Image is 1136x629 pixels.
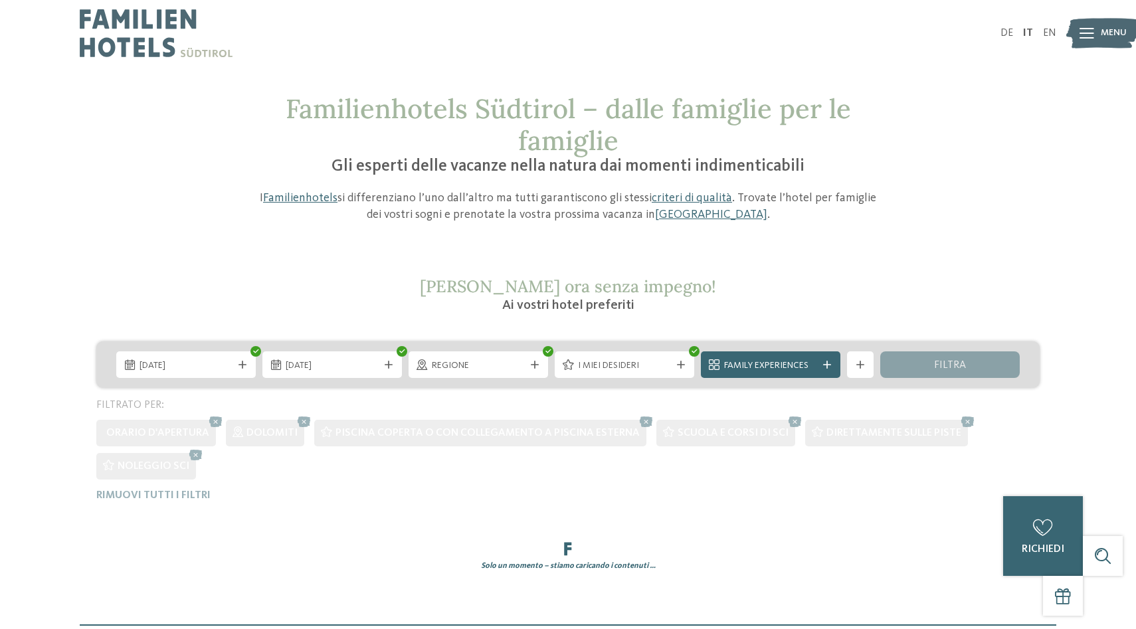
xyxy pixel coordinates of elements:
p: I si differenziano l’uno dall’altro ma tutti garantiscono gli stessi . Trovate l’hotel per famigl... [252,190,884,223]
span: Menu [1101,27,1127,40]
a: Familienhotels [263,192,337,204]
a: criteri di qualità [652,192,732,204]
a: [GEOGRAPHIC_DATA] [655,209,767,221]
span: Ai vostri hotel preferiti [502,299,634,312]
span: Regione [432,359,525,373]
span: I miei desideri [578,359,671,373]
a: DE [1000,28,1013,39]
span: Gli esperti delle vacanze nella natura dai momenti indimenticabili [331,158,805,175]
span: [PERSON_NAME] ora senza impegno! [420,276,716,297]
div: Solo un momento – stiamo caricando i contenuti … [86,561,1050,572]
span: [DATE] [286,359,379,373]
span: Family Experiences [724,359,817,373]
span: richiedi [1022,544,1064,555]
a: IT [1023,28,1033,39]
span: Familienhotels Südtirol – dalle famiglie per le famiglie [286,92,851,157]
a: EN [1043,28,1056,39]
a: richiedi [1003,496,1083,576]
span: [DATE] [140,359,233,373]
